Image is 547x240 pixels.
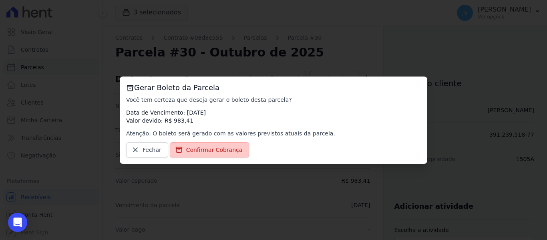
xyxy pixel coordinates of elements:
span: Confirmar Cobrança [186,146,243,154]
a: Confirmar Cobrança [170,142,249,157]
a: Fechar [126,142,168,157]
h3: Gerar Boleto da Parcela [126,83,421,93]
p: Data de Vencimento: [DATE] Valor devido: R$ 983,41 [126,109,421,125]
p: Você tem certeza que deseja gerar o boleto desta parcela? [126,96,421,104]
div: Open Intercom Messenger [8,213,27,232]
span: Fechar [143,146,161,154]
p: Atenção: O boleto será gerado com as valores previstos atuais da parcela. [126,129,421,137]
